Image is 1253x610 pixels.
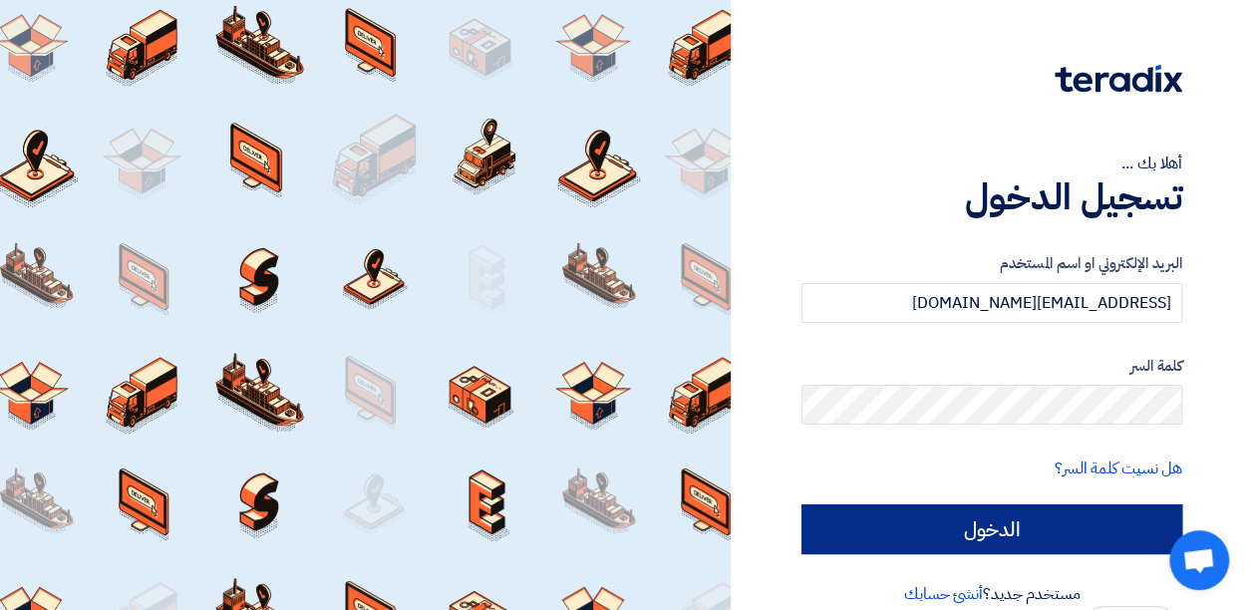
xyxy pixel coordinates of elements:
div: أهلا بك ... [801,152,1182,175]
div: مستخدم جديد؟ [801,582,1182,606]
input: الدخول [801,504,1182,554]
a: هل نسيت كلمة السر؟ [1055,457,1182,480]
label: كلمة السر [801,355,1182,378]
h1: تسجيل الدخول [801,175,1182,219]
label: البريد الإلكتروني او اسم المستخدم [801,252,1182,275]
a: Open chat [1169,530,1229,590]
input: أدخل بريد العمل الإلكتروني او اسم المستخدم الخاص بك ... [801,283,1182,323]
img: Teradix logo [1055,65,1182,93]
a: أنشئ حسابك [904,582,983,606]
